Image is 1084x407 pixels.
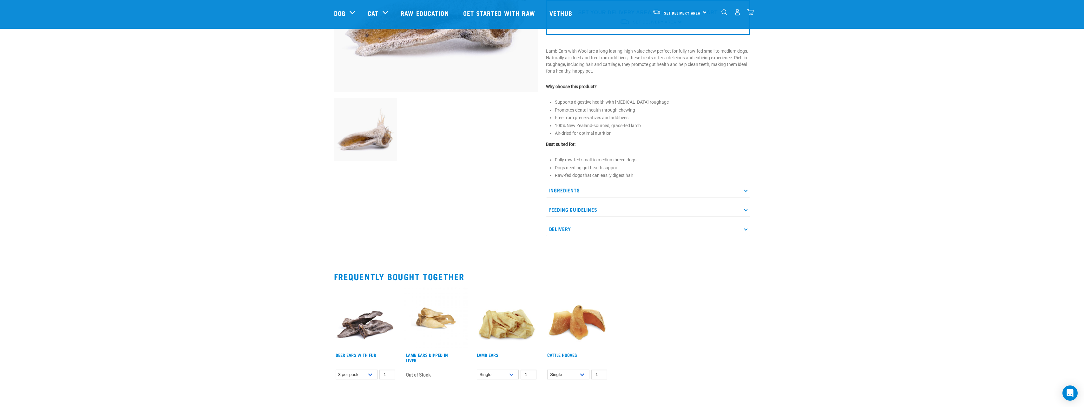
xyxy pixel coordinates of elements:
[664,12,701,14] span: Set Delivery Area
[555,130,750,137] li: Air-dried for optimal nutrition
[546,48,750,74] p: Lamb Ears with Wool are a long-lasting, high-value chew perfect for fully raw-fed small to medium...
[368,8,378,18] a: Cat
[546,222,750,236] p: Delivery
[394,0,457,26] a: Raw Education
[334,8,345,18] a: Dog
[555,107,750,113] li: Promotes dental health through chewing
[555,114,750,121] li: Free from preservatives and additives
[555,99,750,106] li: Supports digestive health with [MEDICAL_DATA] roughage
[721,9,727,15] img: home-icon-1@2x.png
[334,272,750,281] h2: Frequently bought together
[555,172,750,179] li: Raw-fed dogs that can easily digest hair
[734,9,741,16] img: user.png
[379,370,395,379] input: 1
[547,354,577,356] a: Cattle Hooves
[477,354,498,356] a: Lamb Ears
[555,122,750,129] li: 100% New Zealand-sourced, grass-fed lamb
[591,370,607,379] input: 1
[555,157,750,163] li: Fully raw-fed small to medium breed dogs
[457,0,543,26] a: Get started with Raw
[546,142,575,147] strong: Best suited for:
[406,354,448,361] a: Lamb Ears Dipped in Liver
[652,9,661,15] img: van-moving.png
[546,84,597,89] strong: Why choose this product?
[555,165,750,171] li: Dogs needing gut health support
[546,203,750,217] p: Feeding Guidelines
[546,287,609,350] img: Pile Of Cattle Hooves Treats For Dogs
[475,287,538,350] img: Pile Of Lamb Ears Treat For Pets
[336,354,376,356] a: Deer Ears with Fur
[406,370,431,379] span: Out of Stock
[521,370,536,379] input: 1
[546,183,750,197] p: Ingredients
[747,9,754,16] img: home-icon@2x.png
[543,0,581,26] a: Vethub
[334,287,397,350] img: Pile Of Furry Deer Ears For Pets
[1062,385,1078,401] div: Open Intercom Messenger
[334,98,397,161] img: 1278 Lamb Ears Wool 01
[404,287,468,350] img: Lamb Ear Dipped Liver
